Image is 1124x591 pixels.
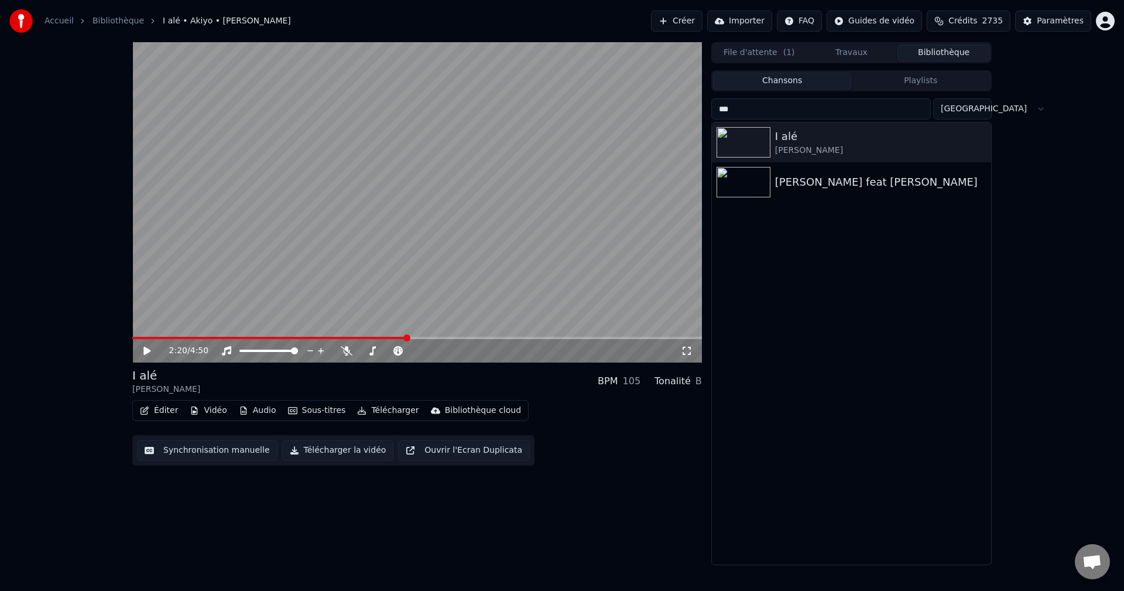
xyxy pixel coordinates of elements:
button: Playlists [851,73,990,90]
span: ( 1 ) [783,47,795,59]
div: [PERSON_NAME] [132,384,200,395]
button: Bibliothèque [897,45,990,62]
div: I alé [132,367,200,384]
button: Éditer [135,402,183,419]
button: Télécharger la vidéo [282,440,394,461]
nav: breadcrumb [44,15,291,27]
div: BPM [598,374,618,388]
button: Chansons [713,73,852,90]
button: Guides de vidéo [827,11,922,32]
span: [GEOGRAPHIC_DATA] [941,103,1027,115]
button: Travaux [806,45,898,62]
button: Vidéo [185,402,231,419]
div: Bibliothèque cloud [445,405,521,416]
a: Ouvrir le chat [1075,544,1110,579]
span: 2:20 [169,345,187,357]
button: Synchronisation manuelle [137,440,277,461]
a: Accueil [44,15,74,27]
button: Paramètres [1015,11,1091,32]
span: I alé • Akiyo • [PERSON_NAME] [163,15,291,27]
div: 105 [623,374,641,388]
div: Paramètres [1037,15,1084,27]
span: Crédits [948,15,977,27]
button: Créer [651,11,702,32]
span: 4:50 [190,345,208,357]
div: [PERSON_NAME] [775,145,986,156]
button: File d'attente [713,45,806,62]
a: Bibliothèque [92,15,144,27]
button: FAQ [777,11,822,32]
button: Audio [234,402,281,419]
button: Importer [707,11,772,32]
button: Sous-titres [283,402,351,419]
button: Télécharger [352,402,423,419]
img: youka [9,9,33,33]
span: 2735 [982,15,1003,27]
div: B [695,374,702,388]
button: Crédits2735 [927,11,1010,32]
div: Tonalité [654,374,691,388]
div: I alé [775,128,986,145]
div: / [169,345,197,357]
button: Ouvrir l'Ecran Duplicata [398,440,530,461]
div: [PERSON_NAME] feat [PERSON_NAME] [775,174,986,190]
